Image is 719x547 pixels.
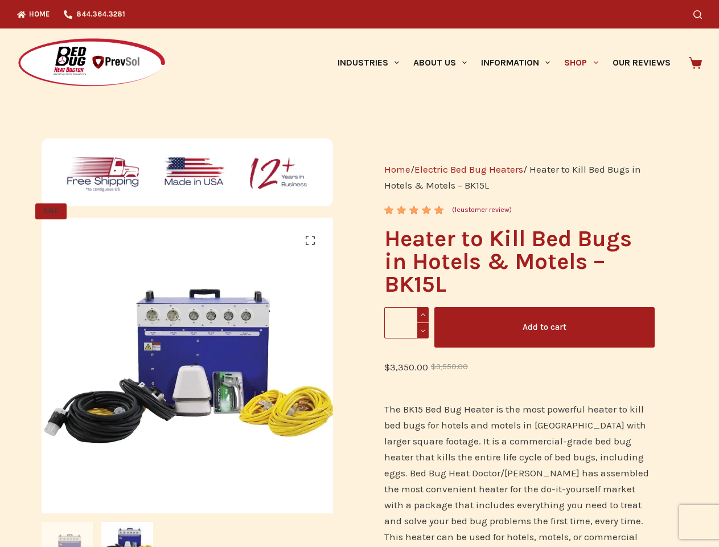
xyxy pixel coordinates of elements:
a: View full-screen image gallery [299,229,322,252]
a: Industries [330,28,406,97]
span: Rated out of 5 based on customer rating [384,206,445,267]
nav: Breadcrumb [384,161,655,193]
a: Shop [557,28,605,97]
button: Search [693,10,702,19]
span: $ [384,361,390,373]
div: Rated 5.00 out of 5 [384,206,445,214]
a: Electric Bed Bug Heaters [414,164,523,175]
a: (1customer review) [452,205,512,216]
bdi: 3,550.00 [431,362,468,371]
a: Home [384,164,410,175]
a: About Us [406,28,474,97]
h1: Heater to Kill Bed Bugs in Hotels & Motels – BK15L [384,227,655,296]
span: $ [431,362,436,371]
button: Add to cart [434,307,655,348]
span: 1 [454,206,457,214]
a: The BK15 Bed Bug Heater package is the most powerful heater when compared to Greentech or Convectex [42,358,337,370]
a: Information [474,28,557,97]
nav: Primary [330,28,677,97]
img: Prevsol/Bed Bug Heat Doctor [17,38,166,88]
bdi: 3,350.00 [384,361,428,373]
a: Our Reviews [605,28,677,97]
span: 1 [384,206,392,223]
input: Product quantity [384,307,429,338]
span: SALE [35,203,67,219]
img: The BK15 Bed Bug Heater package is the most powerful heater when compared to Greentech or Convectex [42,218,337,513]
